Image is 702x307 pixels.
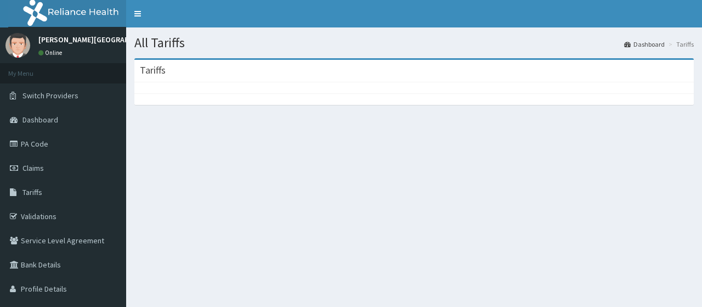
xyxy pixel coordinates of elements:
[134,36,694,50] h1: All Tariffs
[140,65,166,75] h3: Tariffs
[22,187,42,197] span: Tariffs
[5,33,30,58] img: User Image
[666,40,694,49] li: Tariffs
[38,49,65,57] a: Online
[22,163,44,173] span: Claims
[22,91,78,101] span: Switch Providers
[624,40,665,49] a: Dashboard
[22,115,58,125] span: Dashboard
[38,36,165,43] p: [PERSON_NAME][GEOGRAPHIC_DATA]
